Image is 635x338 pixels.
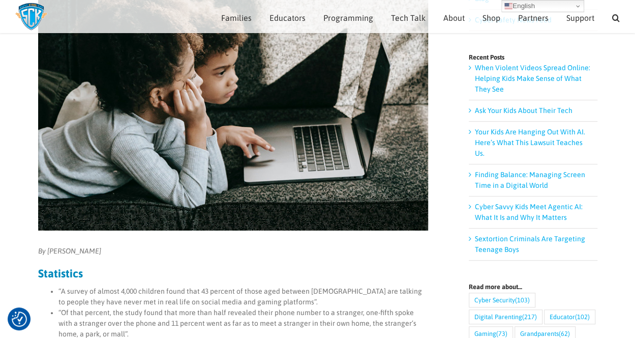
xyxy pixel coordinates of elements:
span: (103) [515,293,530,307]
button: Consent Preferences [12,312,27,327]
a: Digital Parenting (217 items) [469,309,542,324]
span: (217) [522,310,537,324]
span: Support [566,14,594,22]
h4: Recent Posts [469,54,597,61]
a: Sextortion Criminals Are Targeting Teenage Boys [475,235,585,253]
span: About [443,14,465,22]
span: Tech Talk [391,14,426,22]
span: (102) [575,310,590,324]
img: Savvy Cyber Kids Logo [15,3,47,31]
span: Partners [518,14,549,22]
a: When Violent Videos Spread Online: Helping Kids Make Sense of What They See [475,64,590,93]
a: Ask Your Kids About Their Tech [475,106,572,115]
li: “A survey of almost 4,000 children found that 43 percent of those aged between [DEMOGRAPHIC_DATA]... [58,286,428,307]
a: Finding Balance: Managing Screen Time in a Digital World [475,171,585,189]
img: en [504,2,512,10]
span: Educators [269,14,306,22]
a: Educator (102 items) [544,309,595,324]
span: Families [221,14,252,22]
h4: Read more about… [469,284,597,290]
a: Your Kids Are Hanging Out With AI. Here’s What This Lawsuit Teaches Us. [475,128,585,157]
img: Revisit consent button [12,312,27,327]
span: Programming [323,14,373,22]
a: Cyber Savvy Kids Meet Agentic AI: What It Is and Why It Matters [475,203,583,221]
em: By [PERSON_NAME] [38,247,101,255]
strong: Statistics [38,267,83,280]
a: Cyber Security (103 items) [469,293,535,307]
span: Shop [482,14,500,22]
